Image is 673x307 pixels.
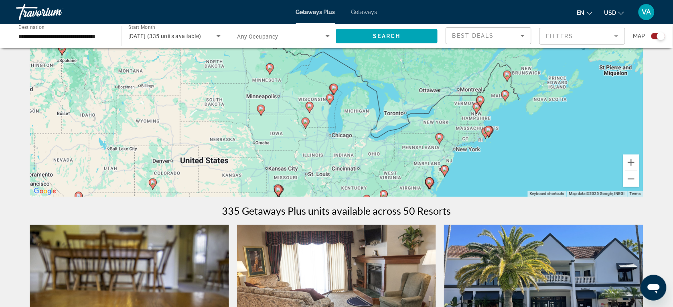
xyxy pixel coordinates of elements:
span: Map [633,30,645,42]
span: VA [642,8,651,16]
button: User Menu [636,4,657,20]
button: Change currency [604,7,624,18]
span: [DATE] (335 units available) [128,33,201,39]
span: USD [604,10,616,16]
span: Map data ©2025 Google, INEGI [569,191,625,196]
a: Getaways [351,9,377,15]
button: Search [336,29,438,43]
span: Search [373,33,401,39]
button: Change language [577,7,592,18]
button: Zoom in [623,155,639,171]
a: Terms (opens in new tab) [630,191,641,196]
h1: 335 Getaways Plus units available across 50 Resorts [222,205,451,217]
mat-select: Sort by [452,31,525,41]
img: Google [32,186,58,197]
button: Keyboard shortcuts [530,191,564,197]
span: Any Occupancy [237,33,279,40]
span: Start Month [128,25,155,30]
a: Travorium [16,2,96,22]
a: Open this area in Google Maps (opens a new window) [32,186,58,197]
span: Destination [18,24,45,30]
span: Best Deals [452,33,494,39]
iframe: Button to launch messaging window [641,275,667,301]
button: Filter [539,27,625,45]
span: en [577,10,585,16]
a: Getaways Plus [296,9,335,15]
button: Zoom out [623,171,639,187]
